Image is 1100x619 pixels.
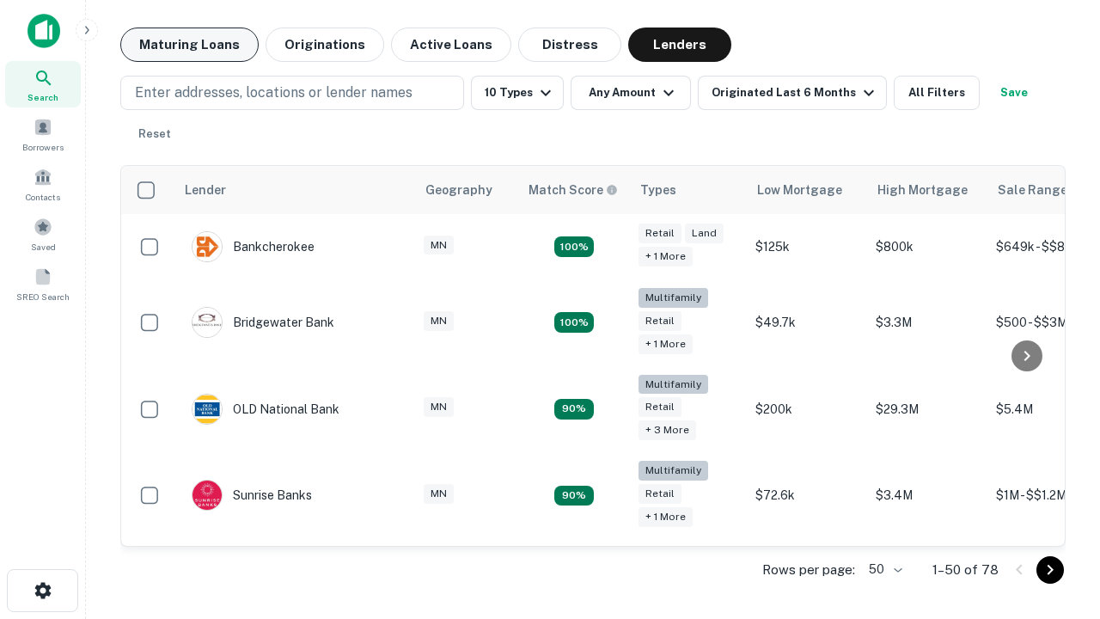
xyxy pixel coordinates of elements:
[1014,426,1100,509] iframe: Chat Widget
[862,557,905,582] div: 50
[640,180,676,200] div: Types
[639,224,681,243] div: Retail
[26,190,60,204] span: Contacts
[628,28,731,62] button: Lenders
[747,366,867,453] td: $200k
[192,395,222,424] img: picture
[639,397,681,417] div: Retail
[192,480,312,511] div: Sunrise Banks
[867,279,987,366] td: $3.3M
[867,166,987,214] th: High Mortgage
[877,180,968,200] div: High Mortgage
[630,166,747,214] th: Types
[192,481,222,510] img: picture
[867,452,987,539] td: $3.4M
[747,279,867,366] td: $49.7k
[1036,556,1064,584] button: Go to next page
[127,117,182,151] button: Reset
[425,180,492,200] div: Geography
[424,484,454,504] div: MN
[639,507,693,527] div: + 1 more
[5,161,81,207] a: Contacts
[31,240,56,254] span: Saved
[571,76,691,110] button: Any Amount
[639,334,693,354] div: + 1 more
[192,394,339,425] div: OLD National Bank
[747,452,867,539] td: $72.6k
[192,307,334,338] div: Bridgewater Bank
[424,311,454,331] div: MN
[424,236,454,255] div: MN
[747,166,867,214] th: Low Mortgage
[639,484,681,504] div: Retail
[757,180,842,200] div: Low Mortgage
[529,181,614,199] h6: Match Score
[391,28,511,62] button: Active Loans
[867,214,987,279] td: $800k
[554,312,594,333] div: Matching Properties: 20, hasApolloMatch: undefined
[471,76,564,110] button: 10 Types
[415,166,518,214] th: Geography
[867,366,987,453] td: $29.3M
[192,231,315,262] div: Bankcherokee
[120,28,259,62] button: Maturing Loans
[932,560,999,580] p: 1–50 of 78
[639,247,693,267] div: + 1 more
[5,260,81,307] a: SREO Search
[762,560,855,580] p: Rows per page:
[639,288,708,308] div: Multifamily
[518,166,630,214] th: Capitalize uses an advanced AI algorithm to match your search with the best lender. The match sco...
[894,76,980,110] button: All Filters
[554,486,594,506] div: Matching Properties: 10, hasApolloMatch: undefined
[266,28,384,62] button: Originations
[135,83,412,103] p: Enter addresses, locations or lender names
[639,311,681,331] div: Retail
[554,399,594,420] div: Matching Properties: 10, hasApolloMatch: undefined
[639,420,696,440] div: + 3 more
[518,28,621,62] button: Distress
[27,90,58,104] span: Search
[174,166,415,214] th: Lender
[27,14,60,48] img: capitalize-icon.png
[120,76,464,110] button: Enter addresses, locations or lender names
[554,236,594,257] div: Matching Properties: 16, hasApolloMatch: undefined
[192,232,222,261] img: picture
[998,180,1067,200] div: Sale Range
[529,181,618,199] div: Capitalize uses an advanced AI algorithm to match your search with the best lender. The match sco...
[712,83,879,103] div: Originated Last 6 Months
[698,76,887,110] button: Originated Last 6 Months
[987,76,1042,110] button: Save your search to get updates of matches that match your search criteria.
[639,461,708,481] div: Multifamily
[5,111,81,157] a: Borrowers
[185,180,226,200] div: Lender
[16,290,70,303] span: SREO Search
[424,397,454,417] div: MN
[5,211,81,257] a: Saved
[685,224,724,243] div: Land
[747,214,867,279] td: $125k
[5,61,81,107] a: Search
[22,140,64,154] span: Borrowers
[192,308,222,337] img: picture
[639,375,708,395] div: Multifamily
